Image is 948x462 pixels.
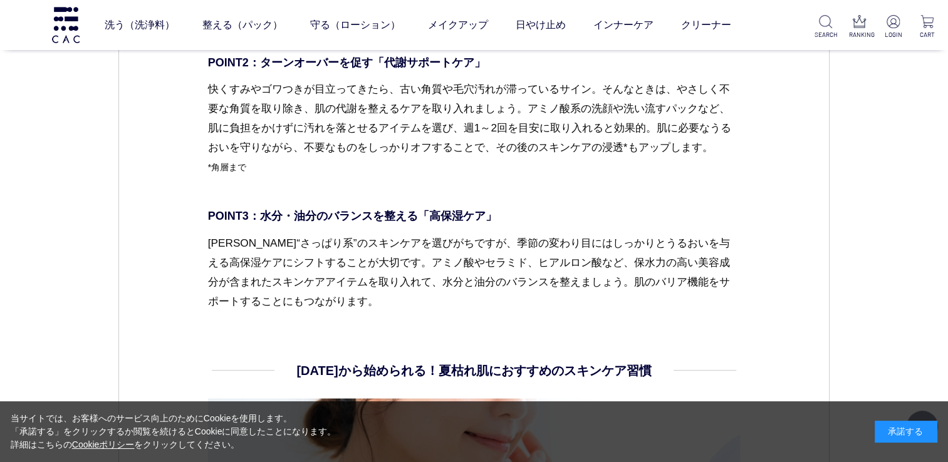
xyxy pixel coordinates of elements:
p: RANKING [848,30,870,39]
p: LOGIN [882,30,904,39]
a: SEARCH [815,15,836,39]
a: CART [916,15,938,39]
img: logo [50,7,81,43]
a: インナーケア [593,8,653,43]
p: CART [916,30,938,39]
a: RANKING [848,15,870,39]
a: 守る（ローション） [310,8,400,43]
a: メイクアップ [427,8,487,43]
div: 承諾する [875,421,937,443]
span: *角層まで [208,162,246,172]
div: 当サイトでは、お客様へのサービス向上のためにCookieを使用します。 「承諾する」をクリックするか閲覧を続けるとCookieに同意したことになります。 詳細はこちらの をクリックしてください。 [11,412,336,451]
a: LOGIN [882,15,904,39]
h4: [DATE]から始められる！夏枯れ肌におすすめのスキンケア習慣 [296,361,651,379]
a: Cookieポリシー [72,439,135,449]
p: POINT3：水分・油分のバランスを整える「高保湿ケア」 [208,207,741,224]
a: 整える（パック） [202,8,282,43]
a: 日やけ止め [515,8,565,43]
a: 洗う（洗浄料） [104,8,174,43]
a: クリーナー [680,8,731,43]
p: [PERSON_NAME]“さっぱり系”のスキンケアを選びがちですが、季節の変わり目にはしっかりとうるおいを与える高保湿ケアにシフトすることが大切です。アミノ酸やセラミド、ヒアルロン酸など、保水... [208,233,741,311]
p: 快くすみやゴワつきが目立ってきたら、古い角質や毛穴汚れが滞っているサイン。そんなときは、やさしく不要な角質を取り除き、肌の代謝を整えるケアを取り入れましょう。アミノ酸系の洗顔や洗い流すパックなど... [208,79,741,196]
p: SEARCH [815,30,836,39]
